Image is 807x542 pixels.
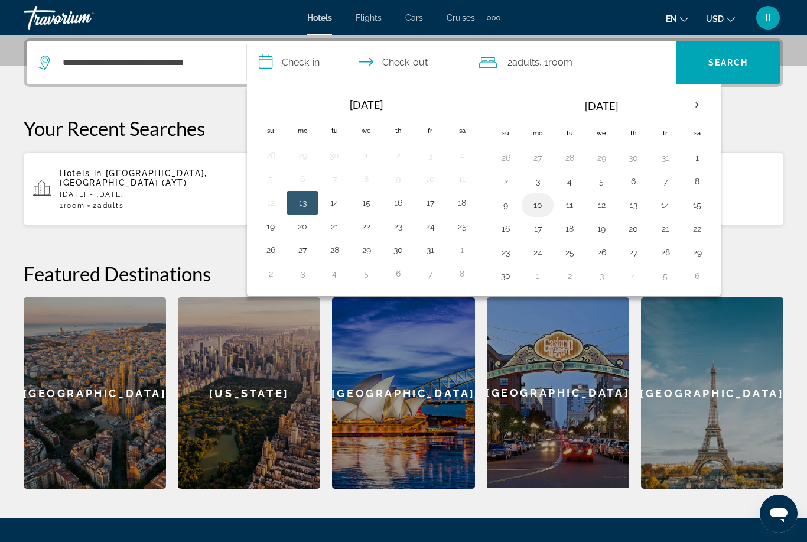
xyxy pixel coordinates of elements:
button: Day 29 [357,242,376,258]
button: Day 11 [560,197,579,213]
div: [GEOGRAPHIC_DATA] [24,297,166,489]
span: , 1 [539,54,572,71]
a: Flights [356,13,382,22]
button: Hotels in [GEOGRAPHIC_DATA], [GEOGRAPHIC_DATA] (AYT)[DATE] - [DATE]1Room2Adults [24,152,269,226]
span: Adults [512,57,539,68]
a: Travorium [24,2,142,33]
button: Day 29 [592,150,611,166]
span: [GEOGRAPHIC_DATA], [GEOGRAPHIC_DATA] (AYT) [60,168,207,187]
span: Room [548,57,572,68]
button: Day 2 [389,147,408,164]
div: [US_STATE] [178,297,320,489]
button: Day 12 [592,197,611,213]
div: [GEOGRAPHIC_DATA] [332,297,474,489]
a: Cruises [447,13,475,22]
span: Adults [97,202,123,210]
button: Day 17 [528,220,547,237]
button: Day 31 [656,150,675,166]
a: Sydney[GEOGRAPHIC_DATA] [332,297,474,489]
button: Day 27 [624,244,643,261]
button: Day 3 [592,268,611,284]
button: Change currency [706,10,735,27]
button: Day 29 [688,244,707,261]
div: Search widget [27,41,780,84]
button: Day 30 [389,242,408,258]
button: Day 11 [453,171,471,187]
button: Day 22 [357,218,376,235]
button: Day 5 [261,171,280,187]
button: Day 27 [528,150,547,166]
button: Day 9 [389,171,408,187]
span: 2 [507,54,539,71]
p: Your Recent Searches [24,116,783,140]
div: [GEOGRAPHIC_DATA] [487,297,629,488]
button: Day 7 [421,265,440,282]
button: Day 6 [688,268,707,284]
button: Day 21 [325,218,344,235]
a: Barcelona[GEOGRAPHIC_DATA] [24,297,166,489]
button: Day 26 [496,150,515,166]
button: Day 29 [293,147,312,164]
button: Day 26 [592,244,611,261]
button: Next month [681,92,713,119]
div: [GEOGRAPHIC_DATA] [641,297,783,489]
button: Day 7 [656,173,675,190]
button: Day 2 [261,265,280,282]
button: Day 10 [421,171,440,187]
button: Day 4 [560,173,579,190]
button: Day 19 [592,220,611,237]
button: Day 12 [261,194,280,211]
button: Day 6 [293,171,312,187]
button: Day 7 [325,171,344,187]
span: en [666,14,677,24]
button: Day 1 [453,242,471,258]
button: Day 4 [453,147,471,164]
a: Cars [405,13,423,22]
button: Day 4 [624,268,643,284]
button: Day 18 [560,220,579,237]
button: Day 14 [656,197,675,213]
button: Extra navigation items [487,8,500,27]
button: Day 22 [688,220,707,237]
span: Hotels in [60,168,102,178]
button: Day 10 [528,197,547,213]
button: Travelers: 2 adults, 0 children [467,41,676,84]
button: Day 19 [261,218,280,235]
button: Day 28 [325,242,344,258]
button: Day 5 [656,268,675,284]
button: Day 30 [496,268,515,284]
th: [DATE] [287,92,446,118]
button: Day 5 [592,173,611,190]
button: Day 3 [421,147,440,164]
button: Day 3 [528,173,547,190]
button: Day 1 [357,147,376,164]
button: Day 8 [357,171,376,187]
button: Day 23 [389,218,408,235]
button: Day 6 [389,265,408,282]
button: Day 28 [560,150,579,166]
span: Room [64,202,85,210]
table: Left calendar grid [255,92,478,285]
button: Day 28 [656,244,675,261]
button: Day 9 [496,197,515,213]
button: Day 25 [560,244,579,261]
button: Day 23 [496,244,515,261]
button: Day 15 [688,197,707,213]
span: USD [706,14,724,24]
button: Day 18 [453,194,471,211]
button: Day 20 [624,220,643,237]
button: Day 2 [560,268,579,284]
button: Day 16 [496,220,515,237]
span: 1 [60,202,84,210]
button: Select check in and out date [247,41,467,84]
button: Day 28 [261,147,280,164]
span: Hotels [307,13,332,22]
button: Day 6 [624,173,643,190]
table: Right calendar grid [490,92,713,288]
button: Day 1 [528,268,547,284]
button: Day 25 [453,218,471,235]
span: II [765,12,771,24]
button: Day 8 [453,265,471,282]
button: User Menu [753,5,783,30]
